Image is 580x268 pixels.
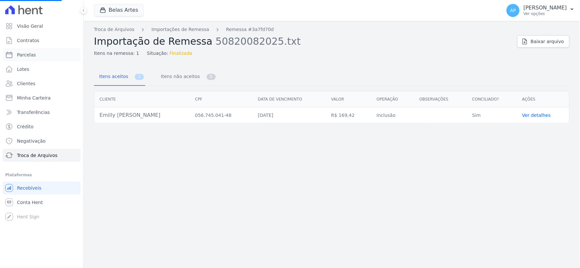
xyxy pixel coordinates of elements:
a: Itens não aceitos 0 [156,69,217,86]
span: Crédito [17,123,34,130]
a: Crédito [3,120,81,133]
td: Inclusão [371,107,414,123]
th: Conciliado? [467,91,517,107]
a: Ver detalhes [522,113,551,118]
th: Cliente [94,91,190,107]
th: CPF [190,91,253,107]
a: Transferências [3,106,81,119]
span: Finalizada [170,50,193,57]
th: Valor [326,91,371,107]
a: Minha Carteira [3,91,81,104]
a: Importações de Remessa [151,26,209,33]
a: Recebíveis [3,181,81,195]
a: Contratos [3,34,81,47]
a: Visão Geral [3,20,81,33]
th: Ações [517,91,569,107]
a: Clientes [3,77,81,90]
span: Itens aceitos [95,70,130,83]
td: Emilly [PERSON_NAME] [94,107,190,123]
span: Situação: [147,50,168,57]
a: Negativação [3,134,81,148]
a: Remessa #3a7fd70d [226,26,274,33]
span: Lotes [17,66,29,72]
th: Observações [414,91,467,107]
span: Troca de Arquivos [17,152,57,159]
p: [PERSON_NAME] [524,5,567,11]
span: 50820082025.txt [216,35,301,47]
a: Lotes [3,63,81,76]
span: AP [510,8,516,13]
div: Plataformas [5,171,78,179]
span: Baixar arquivo [531,38,564,45]
span: Negativação [17,138,46,144]
button: AP [PERSON_NAME] Ver opções [501,1,580,20]
span: Contratos [17,37,39,44]
td: 056.745.041-48 [190,107,253,123]
span: Conta Hent [17,199,43,206]
span: Transferências [17,109,50,116]
span: Parcelas [17,52,36,58]
a: Baixar arquivo [517,35,570,48]
span: Recebíveis [17,185,41,191]
td: [DATE] [253,107,326,123]
nav: Breadcrumb [94,26,512,33]
td: R$ 169,42 [326,107,371,123]
span: Visão Geral [17,23,43,29]
span: 0 [207,74,216,80]
p: Ver opções [524,11,567,16]
a: Troca de Arquivos [3,149,81,162]
span: 1 [135,74,144,80]
a: Parcelas [3,48,81,61]
th: Data de vencimento [253,91,326,107]
a: Troca de Arquivos [94,26,134,33]
td: Sim [467,107,517,123]
a: Itens aceitos 1 [94,69,145,86]
span: Clientes [17,80,35,87]
a: Conta Hent [3,196,81,209]
span: Itens na remessa: 1 [94,50,139,57]
button: Belas Artes [94,4,144,16]
span: Minha Carteira [17,95,51,101]
span: Importação de Remessa [94,36,212,47]
th: Operação [371,91,414,107]
span: Itens não aceitos [157,70,201,83]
